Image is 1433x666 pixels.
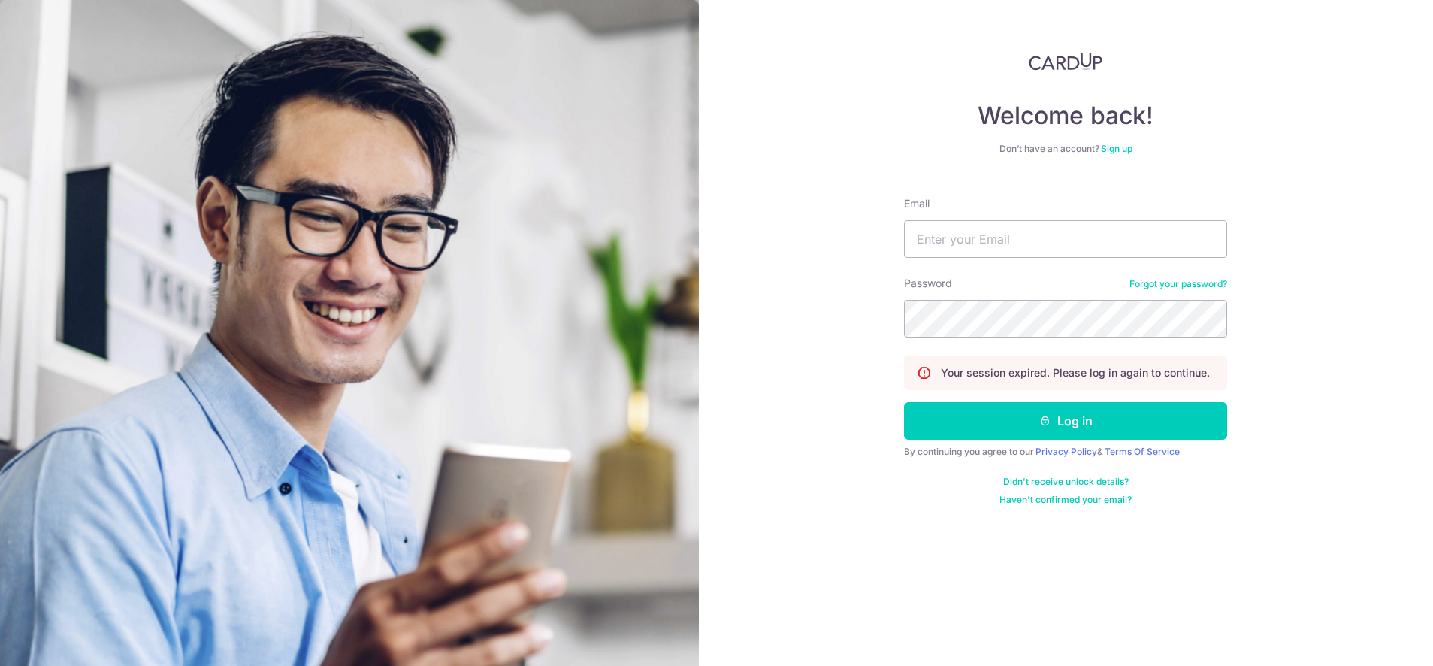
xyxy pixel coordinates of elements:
[1105,446,1180,457] a: Terms Of Service
[1101,143,1132,154] a: Sign up
[999,494,1132,506] a: Haven't confirmed your email?
[1029,53,1102,71] img: CardUp Logo
[904,276,952,291] label: Password
[941,365,1210,380] p: Your session expired. Please log in again to continue.
[1129,278,1227,290] a: Forgot your password?
[904,446,1227,458] div: By continuing you agree to our &
[904,101,1227,131] h4: Welcome back!
[1035,446,1097,457] a: Privacy Policy
[904,402,1227,440] button: Log in
[1003,476,1129,488] a: Didn't receive unlock details?
[904,143,1227,155] div: Don’t have an account?
[904,196,930,211] label: Email
[904,220,1227,258] input: Enter your Email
